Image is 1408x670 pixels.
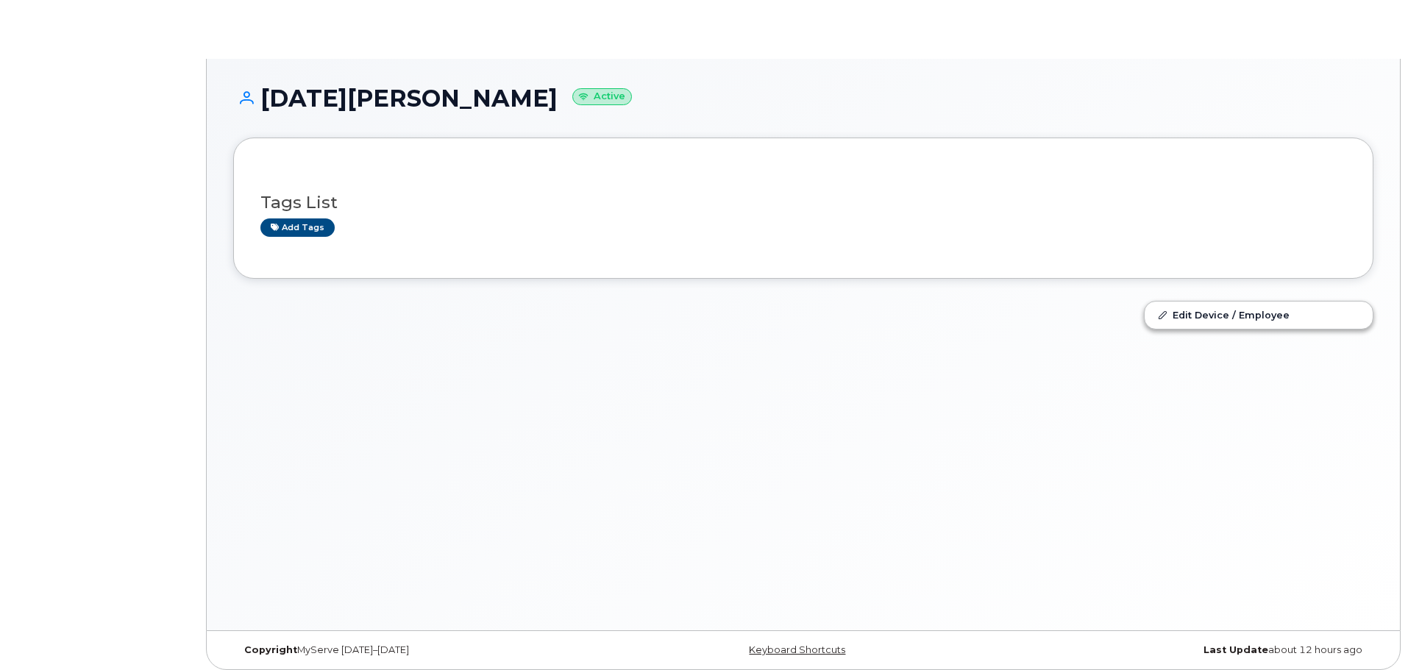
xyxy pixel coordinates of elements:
a: Edit Device / Employee [1145,302,1373,328]
strong: Copyright [244,644,297,655]
div: MyServe [DATE]–[DATE] [233,644,614,656]
a: Add tags [260,218,335,237]
h1: [DATE][PERSON_NAME] [233,85,1373,111]
div: about 12 hours ago [993,644,1373,656]
h3: Tags List [260,193,1346,212]
a: Keyboard Shortcuts [749,644,845,655]
strong: Last Update [1203,644,1268,655]
small: Active [572,88,632,105]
